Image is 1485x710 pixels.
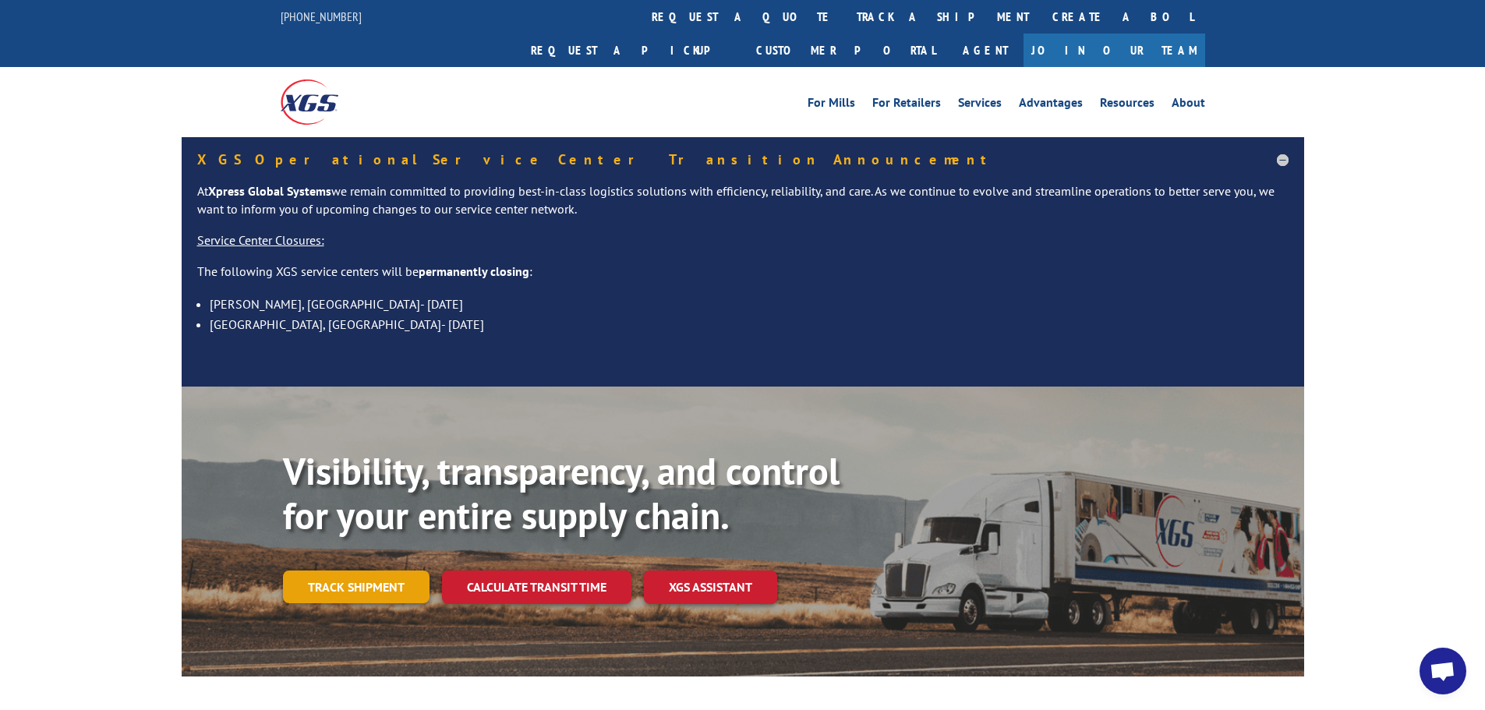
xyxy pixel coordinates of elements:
[1019,97,1083,114] a: Advantages
[1024,34,1205,67] a: Join Our Team
[1100,97,1154,114] a: Resources
[958,97,1002,114] a: Services
[210,294,1289,314] li: [PERSON_NAME], [GEOGRAPHIC_DATA]- [DATE]
[442,570,631,604] a: Calculate transit time
[197,153,1289,167] h5: XGS Operational Service Center Transition Announcement
[519,34,744,67] a: Request a pickup
[197,232,324,248] u: Service Center Closures:
[644,570,777,604] a: XGS ASSISTANT
[283,570,430,603] a: Track shipment
[872,97,941,114] a: For Retailers
[808,97,855,114] a: For Mills
[1420,648,1466,694] a: Open chat
[283,447,840,540] b: Visibility, transparency, and control for your entire supply chain.
[1172,97,1205,114] a: About
[208,183,331,199] strong: Xpress Global Systems
[281,9,362,24] a: [PHONE_NUMBER]
[744,34,947,67] a: Customer Portal
[210,314,1289,334] li: [GEOGRAPHIC_DATA], [GEOGRAPHIC_DATA]- [DATE]
[197,182,1289,232] p: At we remain committed to providing best-in-class logistics solutions with efficiency, reliabilit...
[419,263,529,279] strong: permanently closing
[947,34,1024,67] a: Agent
[197,263,1289,294] p: The following XGS service centers will be :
